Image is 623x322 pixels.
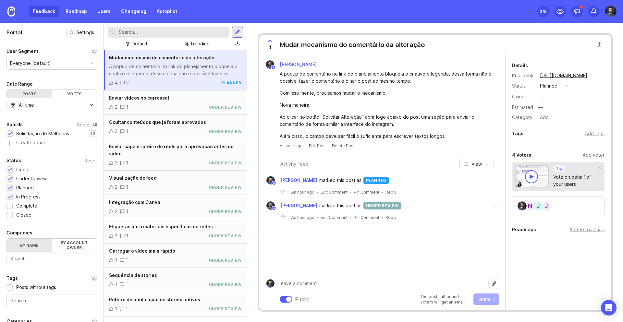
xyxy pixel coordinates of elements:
span: An hour ago [291,189,314,195]
span: Carregar o vídeo mais rápido [109,248,175,254]
div: 1 [126,103,128,111]
span: Ocultar conteúdos que já foram aprovados [109,119,206,125]
div: A popup de comentário no link do planejamento bloqueia o criativo e legenda, dessa forma não é po... [280,70,492,85]
span: [PERSON_NAME] [280,202,317,209]
p: Tip [556,166,562,171]
div: J [533,201,544,211]
div: 2 /5 [540,7,546,16]
img: video-thumbnail-vote-d41b83416815613422e2ca741bf692cc.jpg [515,165,549,187]
div: Planned [16,184,34,191]
button: View [459,159,494,169]
svg: toggle icon [86,102,97,108]
div: Edit Post [309,143,326,149]
div: Status [512,82,535,89]
div: Owner [512,93,535,100]
div: Add to roadmap [569,226,605,233]
a: Arlindo Junior[PERSON_NAME] [263,176,319,185]
a: Users [93,6,115,17]
a: Mudar mecanismo do comentário da alteraçãoA popup de comentário no link do planejamento bloqueia ... [104,50,247,90]
span: marked this post as [319,202,361,209]
span: Mudar mecanismo do comentário da alteração [109,55,214,60]
div: Complete [16,202,37,209]
div: 1 [126,184,128,191]
div: Public [295,295,309,303]
span: Settings [76,29,94,36]
div: under review [209,104,242,110]
a: Add [535,113,551,122]
div: · [328,143,329,149]
div: 1 [115,305,117,312]
div: Tags [6,274,18,282]
div: under review [209,233,242,239]
div: 1 [126,281,128,288]
div: 2 [115,208,117,215]
div: under review [209,306,242,312]
div: Everyone (default) [10,60,51,67]
div: · [287,189,288,195]
a: Sequência de stories11under review [104,268,247,292]
a: Etiquetas para materiais específicos ou redes.21under review [104,219,247,244]
span: [PERSON_NAME] [280,177,317,184]
div: Mudar mecanismo do comentário da alteração [280,40,425,49]
div: · [350,215,351,220]
div: Add tags [585,130,605,137]
a: Arlindo Junior[PERSON_NAME] [262,60,322,69]
div: under review [209,282,242,287]
div: — [536,103,545,112]
div: · [382,189,383,195]
div: under review [209,160,242,166]
div: planned [221,80,242,86]
div: Solicitação de Melhorias [16,130,69,137]
div: 2 [126,79,129,86]
div: 4 [115,79,118,86]
div: Além disso, o campo deve ser fácil o suficiente para escrever textos longos. [280,133,492,140]
div: 1 [126,128,128,135]
div: under review [209,257,242,263]
div: planned [363,177,389,184]
div: 2 [115,128,117,135]
img: Arlindo Junior [605,6,617,17]
img: Arlindo Junior [518,201,527,210]
span: Enviar capa e roteiro do reels para aprovação antes do vídeo [109,144,234,156]
div: 4 Voters [512,151,531,159]
a: Arlindo Junior[PERSON_NAME] [263,201,319,210]
div: Roadmaps [512,226,536,233]
div: Companies [6,229,32,237]
div: Edit Comment [321,189,348,195]
div: Pin Comment [354,215,379,220]
p: The post author and voters will get an email. [421,294,470,305]
div: · [287,215,288,220]
a: Roteiro de publicação de stories nativos11under review [104,292,247,316]
a: Enviar capa e roteiro do reels para aprovação antes do vídeo21under review [104,139,247,171]
div: Open Intercom Messenger [601,300,617,316]
div: Details [512,62,528,69]
a: Ocultar conteúdos que já foram aprovados21under review [104,115,247,139]
label: By account owner [52,239,97,252]
div: 1 [126,232,128,239]
h1: Portal [6,29,22,36]
div: Edit Comment [321,215,348,220]
div: Nova maneira: [280,101,492,109]
div: planned [540,82,557,89]
div: Open [16,166,28,173]
div: · [317,215,318,220]
div: Closed [16,211,31,219]
a: Create board [6,140,97,146]
div: 2 [115,184,117,191]
span: Roteiro de publicação de stories nativos [109,297,200,302]
div: Vote on behalf of your users [553,173,598,188]
div: under review [209,209,242,214]
a: Autopilot [153,6,181,17]
div: Public link [512,72,535,79]
a: [URL][DOMAIN_NAME] [538,71,589,80]
div: Reply [385,215,397,220]
div: under review [209,129,242,134]
span: Enviar vídeos no carrossel [109,95,169,101]
span: 4 [268,44,271,51]
a: Integração com Canva21under review [104,195,247,219]
div: Posts without tags [16,284,56,291]
span: An hour ago [291,215,314,220]
div: Category [512,114,535,121]
span: Etiquetas para materiais específicos ou redes. [109,224,214,229]
div: Tags [512,130,523,137]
